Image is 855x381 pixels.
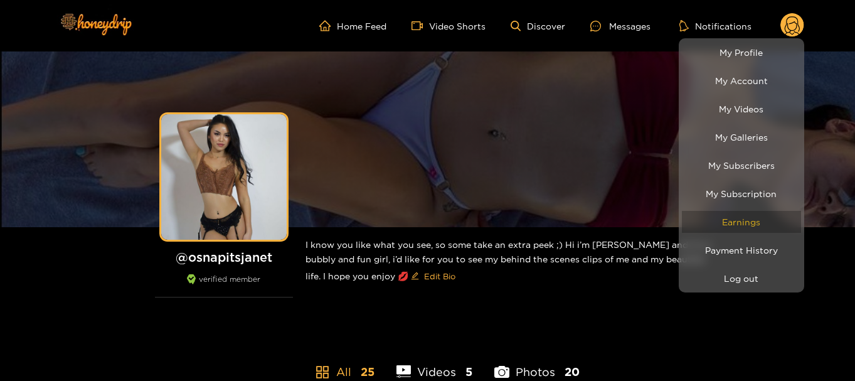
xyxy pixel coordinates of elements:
a: My Subscription [682,183,801,205]
button: Log out [682,267,801,289]
a: My Videos [682,98,801,120]
a: My Profile [682,41,801,63]
a: My Galleries [682,126,801,148]
a: My Subscribers [682,154,801,176]
a: Earnings [682,211,801,233]
a: My Account [682,70,801,92]
a: Payment History [682,239,801,261]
